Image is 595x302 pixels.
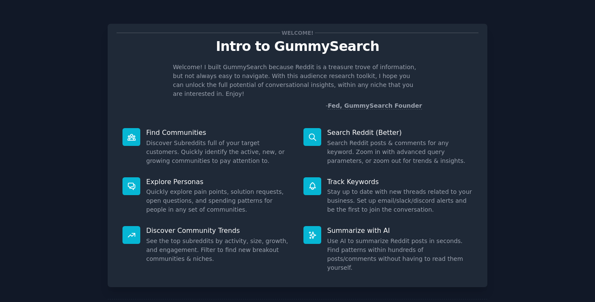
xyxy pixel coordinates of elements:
[327,177,473,186] p: Track Keywords
[173,63,422,98] p: Welcome! I built GummySearch because Reddit is a treasure trove of information, but not always ea...
[327,187,473,214] dd: Stay up to date with new threads related to your business. Set up email/slack/discord alerts and ...
[327,128,473,137] p: Search Reddit (Better)
[146,226,292,235] p: Discover Community Trends
[327,139,473,165] dd: Search Reddit posts & comments for any keyword. Zoom in with advanced query parameters, or zoom o...
[146,139,292,165] dd: Discover Subreddits full of your target customers. Quickly identify the active, new, or growing c...
[327,237,473,272] dd: Use AI to summarize Reddit posts in seconds. Find patterns within hundreds of posts/comments with...
[280,28,315,37] span: Welcome!
[328,102,422,109] a: Fed, GummySearch Founder
[146,128,292,137] p: Find Communities
[117,39,478,54] p: Intro to GummySearch
[325,101,422,110] div: -
[146,177,292,186] p: Explore Personas
[146,187,292,214] dd: Quickly explore pain points, solution requests, open questions, and spending patterns for people ...
[327,226,473,235] p: Summarize with AI
[146,237,292,263] dd: See the top subreddits by activity, size, growth, and engagement. Filter to find new breakout com...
